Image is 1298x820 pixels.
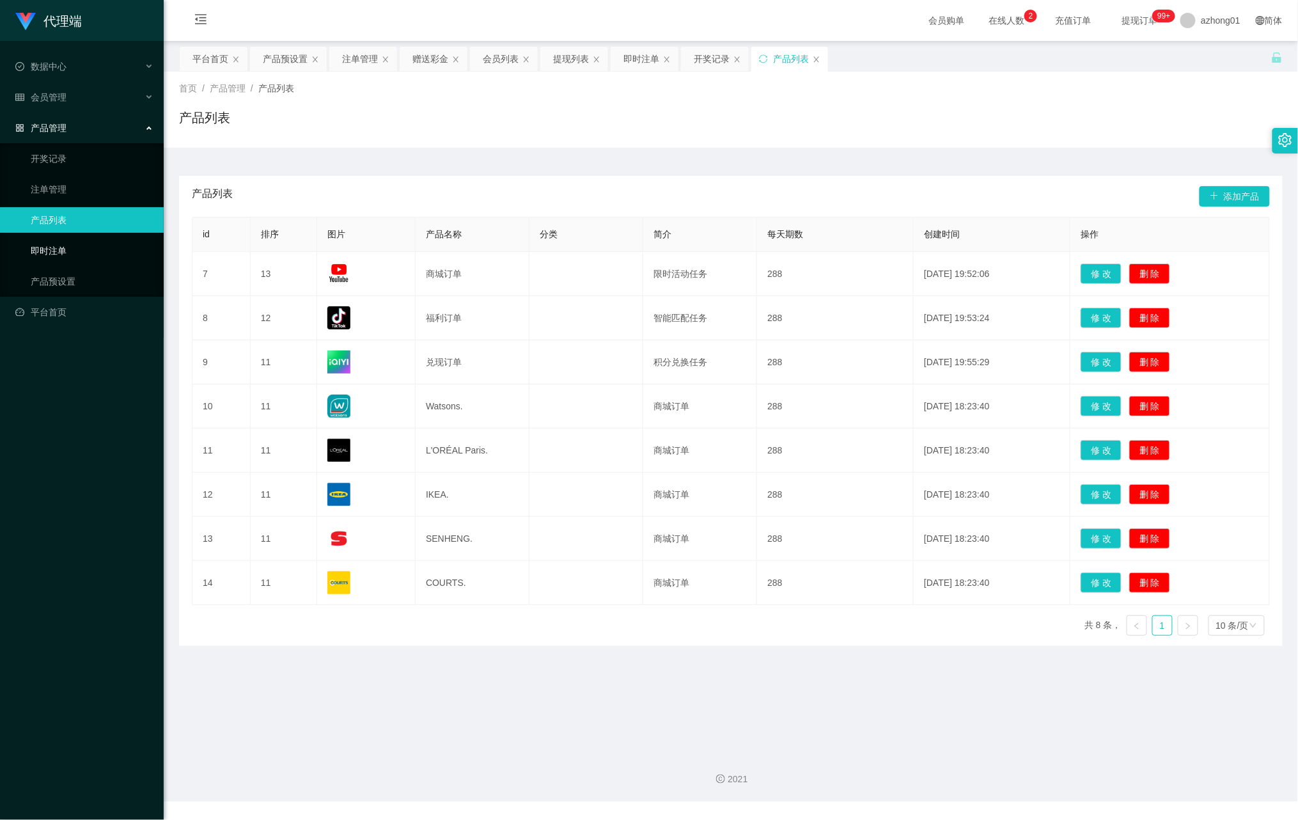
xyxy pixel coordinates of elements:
td: 12 [251,296,318,340]
span: 创建时间 [924,229,960,239]
td: [DATE] 18:23:40 [914,429,1070,473]
td: 商城订单 [643,561,757,605]
img: logo.9652507e.png [15,13,36,31]
td: 10 [192,384,251,429]
button: 修 改 [1081,528,1122,549]
i: 图标: menu-fold [179,1,223,42]
i: 图标: close [593,56,600,63]
td: 288 [757,517,914,561]
img: 68176c60d0f9a.png [327,439,350,462]
img: 68176a989e162.jpg [327,395,350,418]
button: 删 除 [1129,396,1170,416]
td: 288 [757,473,914,517]
td: [DATE] 19:55:29 [914,340,1070,384]
img: 68a4832333a27.png [327,306,350,329]
td: 商城订单 [643,429,757,473]
td: 限时活动任务 [643,252,757,296]
i: 图标: global [1256,16,1265,25]
span: id [203,229,210,239]
i: 图标: setting [1278,133,1292,147]
span: 数据中心 [15,61,66,72]
span: 产品管理 [210,83,246,93]
img: 68176f9e1526a.png [327,571,350,594]
span: 每天期数 [767,229,803,239]
td: 9 [192,340,251,384]
div: 2021 [174,773,1288,786]
button: 修 改 [1081,308,1122,328]
button: 修 改 [1081,396,1122,416]
sup: 2 [1024,10,1037,22]
span: 产品列表 [258,83,294,93]
span: 提现订单 [1115,16,1164,25]
div: 产品预设置 [263,47,308,71]
i: 图标: close [522,56,530,63]
td: [DATE] 18:23:40 [914,517,1070,561]
a: 注单管理 [31,177,153,202]
i: 图标: down [1249,622,1257,631]
a: 产品预设置 [31,269,153,294]
h1: 产品列表 [179,108,230,127]
div: 产品列表 [773,47,809,71]
td: 12 [192,473,251,517]
li: 下一页 [1178,615,1198,636]
td: 7 [192,252,251,296]
td: 商城订单 [643,473,757,517]
i: 图标: close [382,56,389,63]
div: 注单管理 [342,47,378,71]
td: 288 [757,296,914,340]
img: 68a482f25dc63.jpg [327,262,350,285]
td: 11 [251,561,318,605]
span: 在线人数 [982,16,1031,25]
i: 图标: right [1184,622,1192,630]
div: 提现列表 [553,47,589,71]
i: 图标: appstore-o [15,123,24,132]
td: 8 [192,296,251,340]
td: Watsons. [416,384,529,429]
div: 平台首页 [192,47,228,71]
button: 删 除 [1129,572,1170,593]
button: 删 除 [1129,484,1170,505]
td: IKEA. [416,473,529,517]
span: 图片 [327,229,345,239]
a: 代理端 [15,15,82,26]
i: 图标: sync [759,54,768,63]
i: 图标: check-circle-o [15,62,24,71]
span: 首页 [179,83,197,93]
td: [DATE] 18:23:40 [914,473,1070,517]
i: 图标: left [1133,622,1141,630]
i: 图标: close [452,56,460,63]
i: 图标: close [232,56,240,63]
span: 充值订单 [1049,16,1097,25]
td: [DATE] 18:23:40 [914,561,1070,605]
h1: 代理端 [43,1,82,42]
td: 11 [251,473,318,517]
td: SENHENG. [416,517,529,561]
button: 删 除 [1129,440,1170,461]
span: / [251,83,253,93]
button: 修 改 [1081,352,1122,372]
span: 排序 [261,229,279,239]
td: 11 [251,340,318,384]
td: COURTS. [416,561,529,605]
td: 288 [757,429,914,473]
sup: 1199 [1152,10,1175,22]
button: 删 除 [1129,352,1170,372]
i: 图标: unlock [1271,52,1283,63]
a: 产品列表 [31,207,153,233]
img: 68176f62e0d74.png [327,527,350,550]
li: 1 [1152,615,1173,636]
button: 图标: plus添加产品 [1200,186,1270,207]
a: 图标: dashboard平台首页 [15,299,153,325]
div: 开奖记录 [694,47,730,71]
td: 商城订单 [416,252,529,296]
button: 修 改 [1081,484,1122,505]
td: 13 [192,517,251,561]
td: [DATE] 18:23:40 [914,384,1070,429]
a: 开奖记录 [31,146,153,171]
div: 赠送彩金 [412,47,448,71]
td: [DATE] 19:52:06 [914,252,1070,296]
i: 图标: close [311,56,319,63]
span: 会员管理 [15,92,66,102]
i: 图标: close [813,56,820,63]
img: 68176ef633d27.png [327,483,350,506]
